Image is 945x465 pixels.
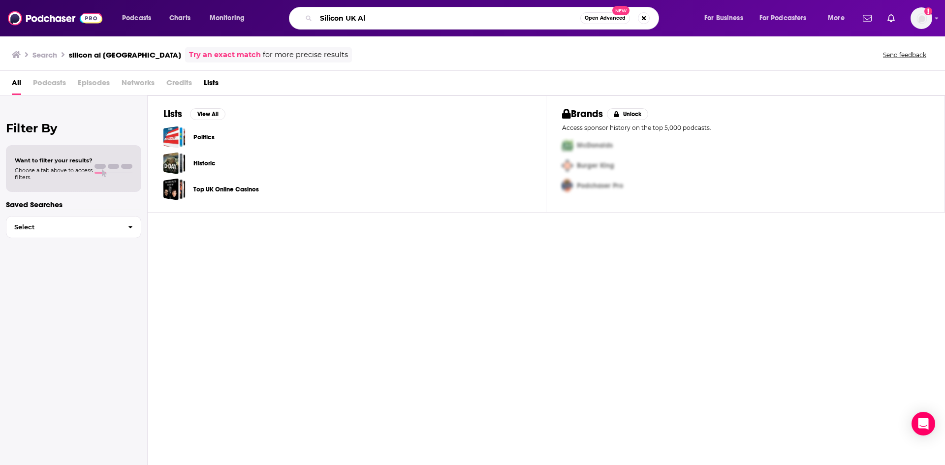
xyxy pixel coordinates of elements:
[612,6,630,15] span: New
[12,75,21,95] a: All
[15,157,93,164] span: Want to filter your results?
[193,132,215,143] a: Politics
[169,11,190,25] span: Charts
[204,75,219,95] a: Lists
[821,10,857,26] button: open menu
[912,412,935,435] div: Open Intercom Messenger
[203,10,257,26] button: open menu
[15,167,93,181] span: Choose a tab above to access filters.
[163,152,186,174] a: Historic
[577,141,613,150] span: McDonalds
[911,7,932,29] img: User Profile
[607,108,649,120] button: Unlock
[189,49,261,61] a: Try an exact match
[883,10,899,27] a: Show notifications dropdown
[558,135,577,155] img: First Pro Logo
[163,108,182,120] h2: Lists
[263,49,348,61] span: for more precise results
[163,10,196,26] a: Charts
[828,11,845,25] span: More
[163,126,186,148] a: Politics
[210,11,245,25] span: Monitoring
[298,7,668,30] div: Search podcasts, credits, & more...
[577,182,623,190] span: Podchaser Pro
[911,7,932,29] button: Show profile menu
[122,75,155,95] span: Networks
[753,10,821,26] button: open menu
[924,7,932,15] svg: Add a profile image
[697,10,756,26] button: open menu
[163,108,225,120] a: ListsView All
[122,11,151,25] span: Podcasts
[6,200,141,209] p: Saved Searches
[6,216,141,238] button: Select
[6,121,141,135] h2: Filter By
[163,178,186,200] a: Top UK Online Casinos
[562,108,603,120] h2: Brands
[190,108,225,120] button: View All
[166,75,192,95] span: Credits
[580,12,630,24] button: Open AdvancedNew
[577,161,614,170] span: Burger King
[78,75,110,95] span: Episodes
[704,11,743,25] span: For Business
[880,51,929,59] button: Send feedback
[562,124,929,131] p: Access sponsor history on the top 5,000 podcasts.
[6,224,120,230] span: Select
[69,50,181,60] h3: sillcon al [GEOGRAPHIC_DATA]
[115,10,164,26] button: open menu
[193,158,216,169] a: Historic
[8,9,102,28] img: Podchaser - Follow, Share and Rate Podcasts
[759,11,807,25] span: For Podcasters
[33,75,66,95] span: Podcasts
[585,16,626,21] span: Open Advanced
[859,10,876,27] a: Show notifications dropdown
[193,184,259,195] a: Top UK Online Casinos
[558,176,577,196] img: Third Pro Logo
[316,10,580,26] input: Search podcasts, credits, & more...
[558,155,577,176] img: Second Pro Logo
[32,50,57,60] h3: Search
[911,7,932,29] span: Logged in as ShoutComms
